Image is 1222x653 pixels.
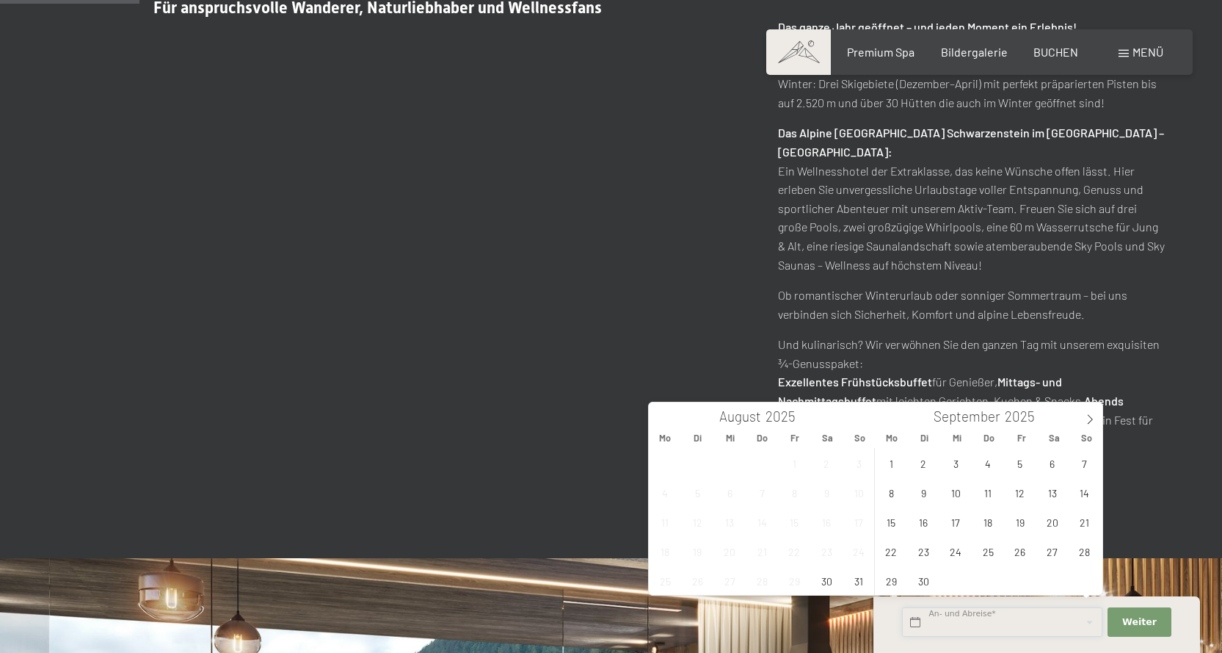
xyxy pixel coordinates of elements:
span: Sa [1038,433,1070,443]
span: September 20, 2025 [1038,508,1066,536]
span: September 5, 2025 [1005,449,1034,477]
span: September 18, 2025 [974,508,1003,536]
strong: Das ganze Jahr geöffnet – und jeden Moment ein Erlebnis! [778,20,1077,34]
span: September 8, 2025 [877,478,906,507]
button: Weiter [1108,607,1171,638]
span: August 26, 2025 [683,566,712,595]
span: Weiter [1122,616,1157,629]
span: Di [681,433,713,443]
strong: Das Alpine [GEOGRAPHIC_DATA] Schwarzenstein im [GEOGRAPHIC_DATA] – [GEOGRAPHIC_DATA]: [778,126,1164,159]
span: August 6, 2025 [716,478,744,507]
span: September 6, 2025 [1038,449,1066,477]
span: Fr [1005,433,1038,443]
span: Do [973,433,1005,443]
span: Sa [811,433,843,443]
p: Und kulinarisch? Wir verwöhnen Sie den ganzen Tag mit unserem exquisiten ¾-Genusspaket: für Genie... [778,335,1167,448]
span: August 5, 2025 [683,478,712,507]
span: August 18, 2025 [651,537,680,566]
span: August 21, 2025 [748,537,777,566]
span: August 8, 2025 [780,478,809,507]
strong: Exzellentes Frühstücksbuffet [778,375,932,389]
p: Frühling - Sommer - Herbst: Über 80 bewirtschaftete Almen und Hütten warten darauf, von Ihnen ero... [778,18,1167,112]
span: September 10, 2025 [942,478,970,507]
a: Bildergalerie [941,45,1008,59]
span: August 2, 2025 [812,449,841,477]
span: August 4, 2025 [651,478,680,507]
span: August 7, 2025 [748,478,777,507]
span: August 9, 2025 [812,478,841,507]
span: September 12, 2025 [1005,478,1034,507]
span: August 19, 2025 [683,537,712,566]
span: August 14, 2025 [748,508,777,536]
span: Do [746,433,779,443]
span: September 19, 2025 [1005,508,1034,536]
span: August 31, 2025 [845,566,873,595]
a: BUCHEN [1033,45,1078,59]
span: Fr [779,433,811,443]
input: Year [761,408,810,425]
span: August 24, 2025 [845,537,873,566]
span: September 4, 2025 [974,449,1003,477]
span: August 22, 2025 [780,537,809,566]
span: August 29, 2025 [780,566,809,595]
p: Ein Wellnesshotel der Extraklasse, das keine Wünsche offen lässt. Hier erleben Sie unvergessliche... [778,123,1167,274]
span: September 7, 2025 [1070,449,1099,477]
span: August 11, 2025 [651,508,680,536]
span: August 12, 2025 [683,508,712,536]
span: August 13, 2025 [716,508,744,536]
span: September 24, 2025 [942,537,970,566]
span: September 25, 2025 [974,537,1003,566]
input: Year [1000,408,1049,425]
p: Ob romantischer Winterurlaub oder sonniger Sommertraum – bei uns verbinden sich Sicherheit, Komfo... [778,286,1167,323]
span: August 16, 2025 [812,508,841,536]
span: September 3, 2025 [942,449,970,477]
span: August 25, 2025 [651,566,680,595]
span: September 2, 2025 [909,449,938,477]
span: August 27, 2025 [716,566,744,595]
span: September 21, 2025 [1070,508,1099,536]
span: September 23, 2025 [909,537,938,566]
span: Mo [876,433,908,443]
span: So [843,433,876,443]
span: Di [908,433,940,443]
span: August 10, 2025 [845,478,873,507]
span: Mi [714,433,746,443]
span: September 9, 2025 [909,478,938,507]
span: September 1, 2025 [877,449,906,477]
span: September 17, 2025 [942,508,970,536]
span: September 26, 2025 [1005,537,1034,566]
span: September 16, 2025 [909,508,938,536]
span: August 1, 2025 [780,449,809,477]
span: September 15, 2025 [877,508,906,536]
span: September 29, 2025 [877,566,906,595]
span: Menü [1132,45,1163,59]
span: September 30, 2025 [909,566,938,595]
span: September 13, 2025 [1038,478,1066,507]
span: September 22, 2025 [877,537,906,566]
span: September [934,410,1000,424]
span: Mo [649,433,681,443]
span: August 20, 2025 [716,537,744,566]
span: August 28, 2025 [748,566,777,595]
span: September 28, 2025 [1070,537,1099,566]
span: August 17, 2025 [845,508,873,536]
span: Mi [941,433,973,443]
a: Premium Spa [847,45,914,59]
span: August [719,410,761,424]
span: August 30, 2025 [812,566,841,595]
span: August 3, 2025 [845,449,873,477]
span: August 23, 2025 [812,537,841,566]
span: August 15, 2025 [780,508,809,536]
span: September 14, 2025 [1070,478,1099,507]
span: September 11, 2025 [974,478,1003,507]
span: September 27, 2025 [1038,537,1066,566]
span: So [1070,433,1102,443]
